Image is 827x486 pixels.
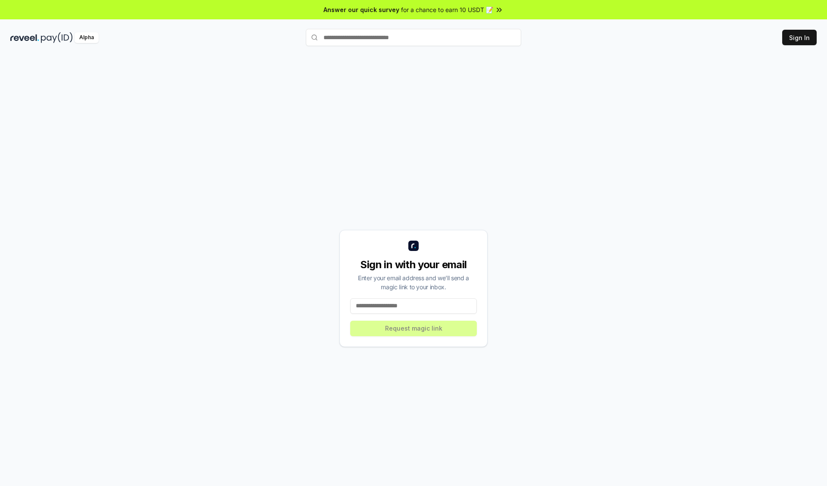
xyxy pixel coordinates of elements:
span: for a chance to earn 10 USDT 📝 [401,5,493,14]
button: Sign In [782,30,817,45]
img: logo_small [408,241,419,251]
img: pay_id [41,32,73,43]
span: Answer our quick survey [323,5,399,14]
div: Sign in with your email [350,258,477,272]
div: Alpha [75,32,99,43]
img: reveel_dark [10,32,39,43]
div: Enter your email address and we’ll send a magic link to your inbox. [350,273,477,291]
